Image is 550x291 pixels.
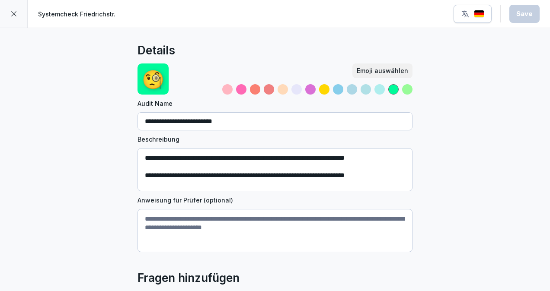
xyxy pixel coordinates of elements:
div: Emoji auswählen [357,66,408,76]
button: Save [509,5,540,23]
label: Beschreibung [137,135,412,144]
label: Audit Name [137,99,412,108]
label: Anweisung für Prüfer (optional) [137,196,412,205]
p: 🧐 [142,66,164,93]
p: Systemcheck Friedrichstr. [38,9,115,19]
div: Save [516,9,533,19]
h2: Details [137,42,175,59]
h2: Fragen hinzufügen [137,269,240,287]
img: de.svg [474,10,484,18]
button: Emoji auswählen [352,63,412,78]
